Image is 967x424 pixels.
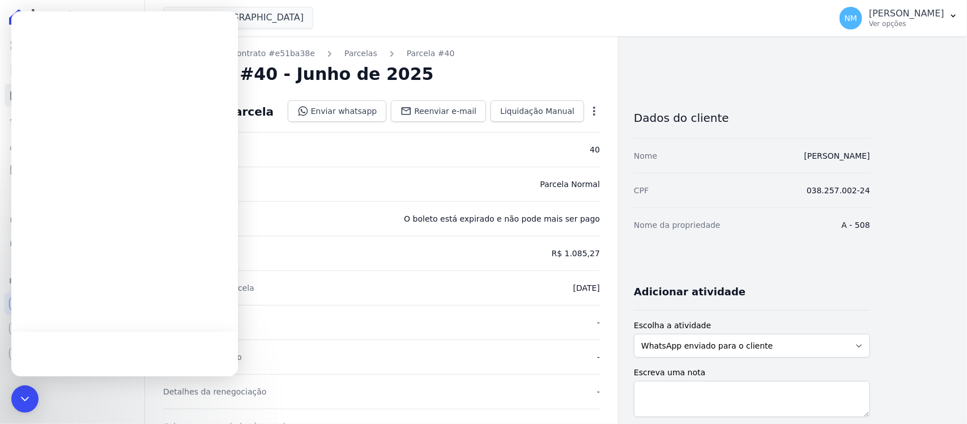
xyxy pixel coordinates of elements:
a: Recebíveis [5,292,140,315]
dd: R$ 1.085,27 [552,248,600,259]
a: Parcelas [344,48,377,60]
button: SPE [GEOGRAPHIC_DATA] [163,7,313,28]
a: Parcela #40 [407,48,455,60]
div: Open Intercom Messenger [11,385,39,413]
label: Escreva uma nota [634,367,870,379]
a: Crédito [5,209,140,231]
h3: Dados do cliente [634,111,870,125]
a: Clientes [5,134,140,156]
a: Minha Carteira [5,159,140,181]
a: Enviar whatsapp [288,100,387,122]
p: Ver opções [869,19,944,28]
dt: Nome da propriedade [634,219,721,231]
button: NM [PERSON_NAME] Ver opções [830,2,967,34]
dd: - [597,351,600,363]
a: Lotes [5,109,140,132]
span: Liquidação Manual [500,105,574,117]
dd: 038.257.002-24 [807,185,870,196]
dd: Parcela Normal [540,179,600,190]
label: Escolha a atividade [634,320,870,332]
a: Visão Geral [5,34,140,57]
div: Plataformas [9,274,135,288]
a: Liquidação Manual [491,100,584,122]
a: Conta Hent [5,317,140,340]
h3: Adicionar atividade [634,285,746,299]
p: [PERSON_NAME] [869,8,944,19]
dd: O boleto está expirado e não pode mais ser pago [404,213,600,224]
dd: [DATE] [573,282,600,294]
dd: A - 508 [842,219,870,231]
dt: CPF [634,185,649,196]
dt: Detalhes da renegociação [163,386,267,397]
dd: 40 [590,144,600,155]
a: Parcelas [5,84,140,107]
a: Reenviar e-mail [391,100,486,122]
a: Negativação [5,234,140,256]
a: Contrato #e51ba38e [231,48,315,60]
nav: Breadcrumb [163,48,600,60]
a: Contratos [5,59,140,82]
dt: Nome [634,150,657,162]
dd: - [597,386,600,397]
a: [PERSON_NAME] [804,151,870,160]
h2: Parcela #40 - Junho de 2025 [163,64,434,84]
span: Reenviar e-mail [414,105,476,117]
dd: - [597,317,600,328]
span: NM [845,14,858,22]
a: Transferências [5,184,140,206]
